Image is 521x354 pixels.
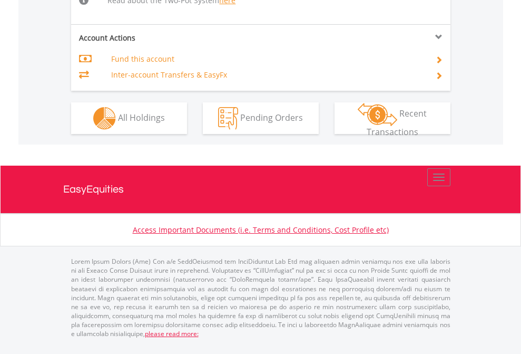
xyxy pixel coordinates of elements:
td: Fund this account [111,51,422,67]
a: Access Important Documents (i.e. Terms and Conditions, Cost Profile etc) [133,225,389,235]
img: pending_instructions-wht.png [218,107,238,130]
span: All Holdings [118,111,165,123]
button: Recent Transactions [335,102,450,134]
a: EasyEquities [63,166,458,213]
p: Lorem Ipsum Dolors (Ame) Con a/e SeddOeiusmod tem InciDiduntut Lab Etd mag aliquaen admin veniamq... [71,257,450,338]
img: holdings-wht.png [93,107,116,130]
img: transactions-zar-wht.png [358,103,397,126]
button: All Holdings [71,102,187,134]
a: please read more: [145,329,199,338]
td: Inter-account Transfers & EasyFx [111,67,422,83]
button: Pending Orders [203,102,319,134]
span: Pending Orders [240,111,303,123]
div: Account Actions [71,33,261,43]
